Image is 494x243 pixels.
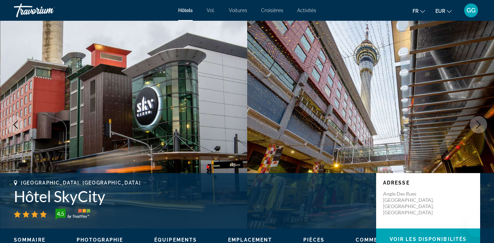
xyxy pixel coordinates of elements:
[14,237,45,243] button: Sommaire
[154,237,197,243] button: Équipements
[77,237,123,243] button: Photographie
[57,210,64,217] font: 4,5
[154,237,197,243] font: Équipements
[462,3,480,18] button: Menu utilisateur
[55,209,90,220] img: trustyou-badge-hor.svg
[356,237,403,243] font: Commentaires
[261,8,283,13] a: Croisières
[390,236,467,242] font: Voir les disponibilités
[466,215,488,237] iframe: Bouton de lancement de la fenêtre de messagerie
[207,8,215,13] a: Vol.
[303,237,324,243] button: Pièces
[14,187,105,205] font: Hôtel SkyCity
[228,237,272,243] button: Emplacement
[14,1,83,19] a: Travorium
[303,237,324,243] font: Pièces
[435,6,452,16] button: Changer de devise
[435,8,445,14] font: EUR
[178,8,193,13] a: Hôtels
[356,237,403,243] button: Commentaires
[229,8,247,13] a: Voitures
[228,237,272,243] font: Emplacement
[7,116,24,133] button: Image précédente
[413,8,418,14] font: fr
[21,180,141,186] font: [GEOGRAPHIC_DATA], [GEOGRAPHIC_DATA]
[413,6,425,16] button: Changer de langue
[467,7,476,14] font: GG
[470,116,487,133] button: Image suivante
[297,8,316,13] a: Activités
[383,180,410,186] font: Adresse
[14,237,45,243] font: Sommaire
[77,237,123,243] font: Photographie
[383,191,434,215] font: Angle des rues [GEOGRAPHIC_DATA], [GEOGRAPHIC_DATA], [GEOGRAPHIC_DATA]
